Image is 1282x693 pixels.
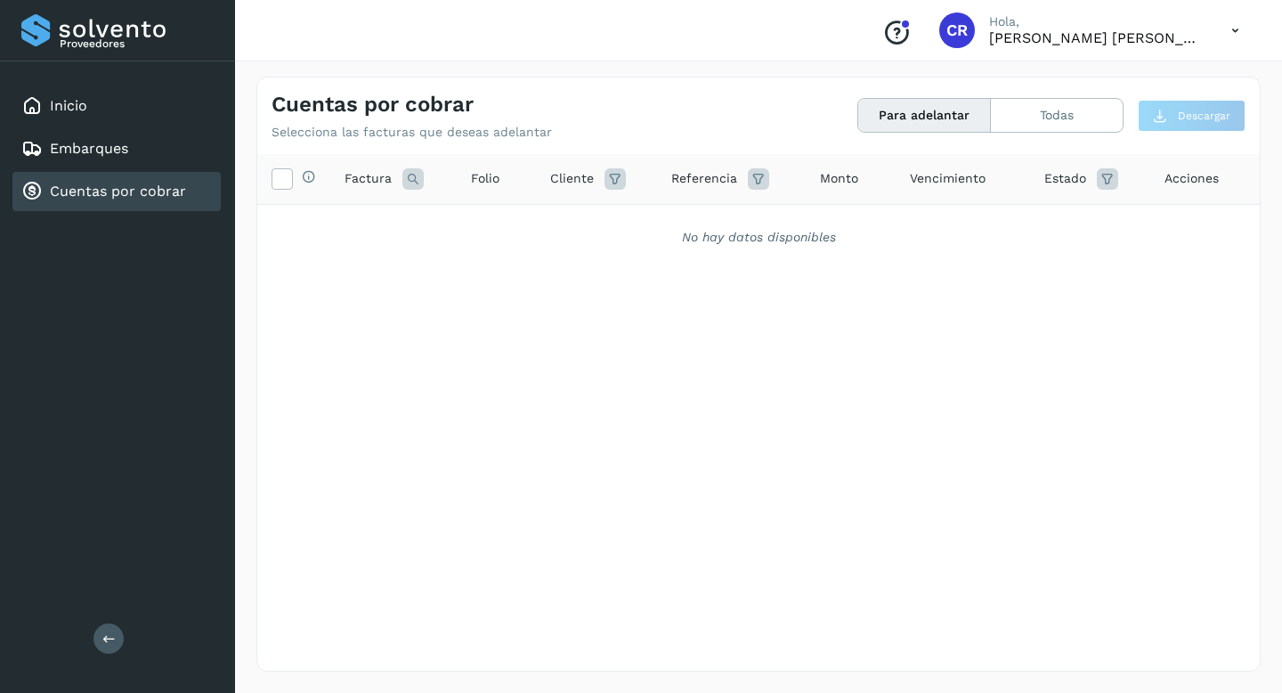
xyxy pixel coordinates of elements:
p: Proveedores [60,37,214,50]
p: CARLOS RODOLFO BELLI PEDRAZA [989,29,1203,46]
span: Monto [820,169,858,188]
span: Vencimiento [910,169,986,188]
div: No hay datos disponibles [280,228,1237,247]
a: Cuentas por cobrar [50,183,186,200]
a: Inicio [50,97,87,114]
button: Todas [991,99,1123,132]
span: Folio [471,169,499,188]
span: Referencia [671,169,737,188]
div: Cuentas por cobrar [12,172,221,211]
span: Factura [345,169,392,188]
span: Acciones [1164,169,1219,188]
button: Descargar [1138,100,1245,132]
span: Cliente [550,169,594,188]
div: Inicio [12,86,221,126]
p: Selecciona las facturas que deseas adelantar [272,125,552,140]
span: Estado [1044,169,1086,188]
p: Hola, [989,14,1203,29]
h4: Cuentas por cobrar [272,92,474,118]
div: Embarques [12,129,221,168]
a: Embarques [50,140,128,157]
button: Para adelantar [858,99,991,132]
span: Descargar [1178,108,1230,124]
